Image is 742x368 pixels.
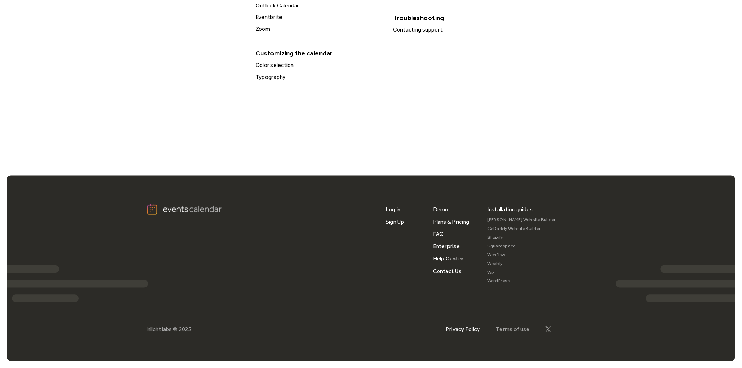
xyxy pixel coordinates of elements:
a: Sign Up [386,216,404,228]
a: Privacy Policy [446,326,480,333]
a: Demo [433,204,448,216]
div: Installation guides [487,204,533,216]
a: Terms of use [496,326,530,333]
a: Plans & Pricing [433,216,470,228]
a: [PERSON_NAME] Website Builder [487,216,556,225]
div: Customizing the calendar [252,47,384,59]
a: Help Center [433,253,464,265]
a: Wix [487,268,556,277]
div: inlight labs © [147,326,177,333]
a: Webflow [487,251,556,260]
a: FAQ [433,228,444,240]
a: GoDaddy Website Builder [487,225,556,233]
a: Squarespace [487,242,556,251]
a: Zoom [253,25,385,34]
a: Enterprise [433,240,460,253]
a: Shopify [487,233,556,242]
div: Contacting support [391,25,522,34]
a: Eventbrite [253,13,385,22]
a: Log in [386,204,400,216]
a: Weebly [487,260,556,268]
div: Troubleshooting [390,12,521,24]
a: Typography [253,73,385,82]
a: Contacting support [390,25,522,34]
a: Color selection [253,61,385,70]
a: WordPress [487,277,556,286]
a: Outlook Calendar [253,1,385,10]
a: Contact Us [433,265,461,278]
div: 2025 [179,326,191,333]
